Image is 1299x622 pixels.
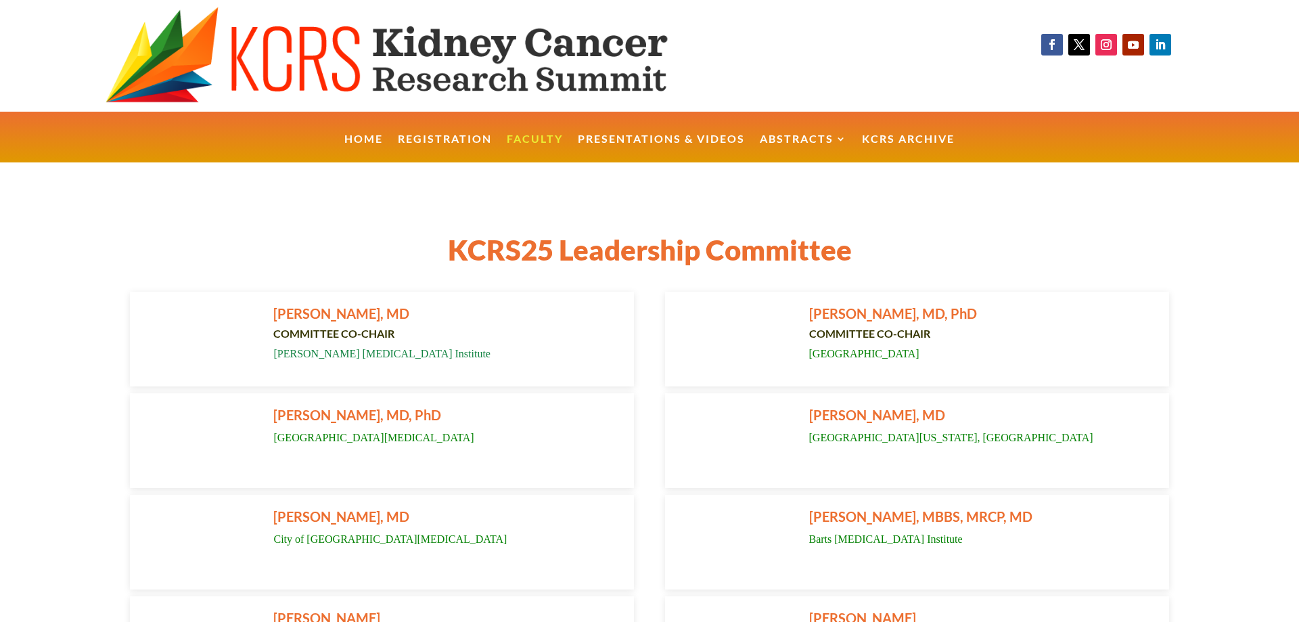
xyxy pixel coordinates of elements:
[106,7,737,105] img: KCRS generic logo wide
[809,508,1032,525] span: [PERSON_NAME], MBBS, MRCP, MD
[1041,34,1063,55] a: Follow on Facebook
[809,432,1093,443] span: [GEOGRAPHIC_DATA][US_STATE], [GEOGRAPHIC_DATA]
[1149,34,1171,55] a: Follow on LinkedIn
[344,134,383,163] a: Home
[273,348,490,359] span: [PERSON_NAME] [MEDICAL_DATA] Institute
[809,533,963,545] span: Barts [MEDICAL_DATA] Institute
[809,348,919,359] span: [GEOGRAPHIC_DATA]
[1122,34,1144,55] a: Follow on Youtube
[273,407,441,423] span: [PERSON_NAME], MD, PhD
[1068,34,1090,55] a: Follow on X
[284,233,1015,273] h1: KCRS25 Leadership Committee
[809,407,945,423] span: [PERSON_NAME], MD
[273,305,409,321] span: [PERSON_NAME], MD
[507,134,563,163] a: Faculty
[809,305,977,321] span: [PERSON_NAME], MD, PhD
[273,508,409,525] span: [PERSON_NAME], MD
[398,134,492,163] a: Registration
[809,327,930,340] strong: COMMITTEE CO-CHAIR
[862,134,955,163] a: KCRS Archive
[273,533,507,545] span: City of [GEOGRAPHIC_DATA][MEDICAL_DATA]
[760,134,847,163] a: Abstracts
[1095,34,1117,55] a: Follow on Instagram
[273,432,474,443] span: [GEOGRAPHIC_DATA][MEDICAL_DATA]
[578,134,745,163] a: Presentations & Videos
[273,327,394,340] strong: COMMITTEE CO-CHAIR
